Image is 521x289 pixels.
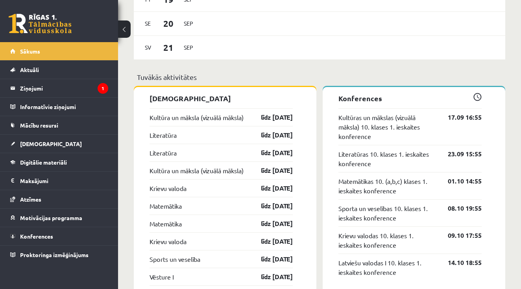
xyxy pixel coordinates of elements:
a: Literatūra [150,148,177,157]
span: Sv [140,41,156,54]
a: Matemātika [150,201,182,211]
a: Matemātika [150,219,182,228]
a: [DEMOGRAPHIC_DATA] [10,135,108,153]
a: Informatīvie ziņojumi [10,98,108,116]
span: Sep [180,17,197,30]
a: līdz [DATE] [247,237,293,246]
a: līdz [DATE] [247,113,293,122]
a: Maksājumi [10,172,108,190]
a: līdz [DATE] [247,201,293,211]
a: Mācību resursi [10,116,108,134]
a: līdz [DATE] [247,272,293,282]
a: 09.10 17:55 [436,231,482,240]
a: Krievu valoda [150,237,187,246]
p: Tuvākās aktivitātes [137,72,502,82]
a: Krievu valoda [150,183,187,193]
a: Vēsture I [150,272,174,282]
span: Digitālie materiāli [20,159,67,166]
p: [DEMOGRAPHIC_DATA] [150,93,293,104]
a: Sākums [10,42,108,60]
a: līdz [DATE] [247,130,293,140]
a: Latviešu valodas I 10. klases 1. ieskaites konference [338,258,436,277]
a: līdz [DATE] [247,254,293,264]
a: Proktoringa izmēģinājums [10,246,108,264]
a: Motivācijas programma [10,209,108,227]
legend: Maksājumi [20,172,108,190]
span: Se [140,17,156,30]
span: Motivācijas programma [20,214,82,221]
span: Proktoringa izmēģinājums [20,251,89,258]
a: 14.10 18:55 [436,258,482,267]
p: Konferences [338,93,482,104]
span: 20 [156,17,181,30]
a: Kultūra un māksla (vizuālā māksla) [150,166,244,175]
a: līdz [DATE] [247,219,293,228]
a: Konferences [10,227,108,245]
a: Matemātikas 10. (a,b,c) klases 1. ieskaites konference [338,176,436,195]
a: 17.09 16:55 [436,113,482,122]
span: Konferences [20,233,53,240]
span: 21 [156,41,181,54]
a: 08.10 19:55 [436,204,482,213]
span: Sep [180,41,197,54]
legend: Informatīvie ziņojumi [20,98,108,116]
a: Kultūras un mākslas (vizuālā māksla) 10. klases 1. ieskaites konference [338,113,436,141]
a: Literatūra [150,130,177,140]
a: Literatūras 10. klases 1. ieskaites konference [338,149,436,168]
i: 1 [98,83,108,94]
span: Sākums [20,48,40,55]
span: Aktuāli [20,66,39,73]
a: Sports un veselība [150,254,200,264]
a: Sporta un veselības 10. klases 1. ieskaites konference [338,204,436,222]
a: Rīgas 1. Tālmācības vidusskola [9,14,72,33]
a: līdz [DATE] [247,166,293,175]
a: Kultūra un māksla (vizuālā māksla) [150,113,244,122]
span: Atzīmes [20,196,41,203]
a: Digitālie materiāli [10,153,108,171]
a: līdz [DATE] [247,148,293,157]
a: 01.10 14:55 [436,176,482,186]
a: līdz [DATE] [247,183,293,193]
a: Krievu valodas 10. klases 1. ieskaites konference [338,231,436,250]
span: Mācību resursi [20,122,58,129]
a: Aktuāli [10,61,108,79]
a: 23.09 15:55 [436,149,482,159]
a: Atzīmes [10,190,108,208]
legend: Ziņojumi [20,79,108,97]
span: [DEMOGRAPHIC_DATA] [20,140,82,147]
a: Ziņojumi1 [10,79,108,97]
